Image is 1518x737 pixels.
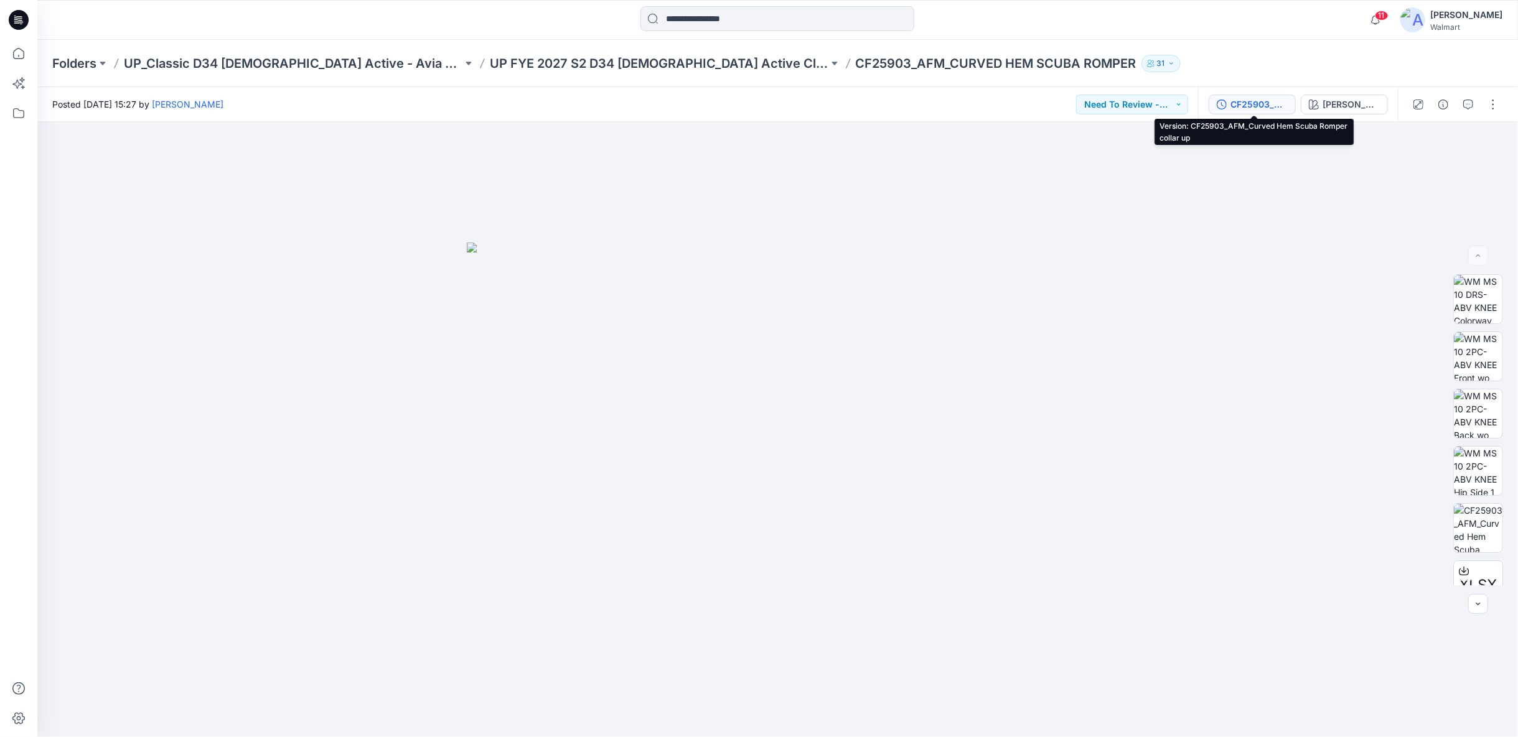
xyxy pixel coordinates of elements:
[1323,98,1380,111] div: [PERSON_NAME]
[1454,275,1502,323] img: WM MS 10 DRS-ABV KNEE Colorway wo Avatar
[1433,95,1453,114] button: Details
[467,243,1089,736] img: eyJhbGciOiJIUzI1NiIsImtpZCI6IjAiLCJzbHQiOiJzZXMiLCJ0eXAiOiJKV1QifQ.eyJkYXRhIjp7InR5cGUiOiJzdG9yYW...
[490,55,828,72] a: UP FYE 2027 S2 D34 [DEMOGRAPHIC_DATA] Active Classic
[1157,57,1165,70] p: 31
[1454,504,1502,552] img: CF25903_AFM_Curved Hem Scuba Romper collar down_wheat heather
[124,55,462,72] a: UP_Classic D34 [DEMOGRAPHIC_DATA] Active - Avia & AW
[1400,7,1425,32] img: avatar
[1454,332,1502,381] img: WM MS 10 2PC-ABV KNEE Front wo Avatar
[52,55,96,72] a: Folders
[1430,22,1502,32] div: Walmart
[1459,574,1497,596] span: XLSX
[152,99,223,109] a: [PERSON_NAME]
[1430,7,1502,22] div: [PERSON_NAME]
[856,55,1136,72] p: CF25903_AFM_CURVED HEM SCUBA ROMPER
[1230,98,1288,111] div: CF25903_AFM_Curved Hem Scuba Romper collar up
[1375,11,1389,21] span: 11
[1454,447,1502,495] img: WM MS 10 2PC-ABV KNEE Hip Side 1 wo Avatar
[1141,55,1181,72] button: 31
[1454,389,1502,438] img: WM MS 10 2PC-ABV KNEE Back wo Avatar
[1301,95,1388,114] button: [PERSON_NAME]
[1209,95,1296,114] button: CF25903_AFM_Curved Hem Scuba Romper collar up
[52,98,223,111] span: Posted [DATE] 15:27 by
